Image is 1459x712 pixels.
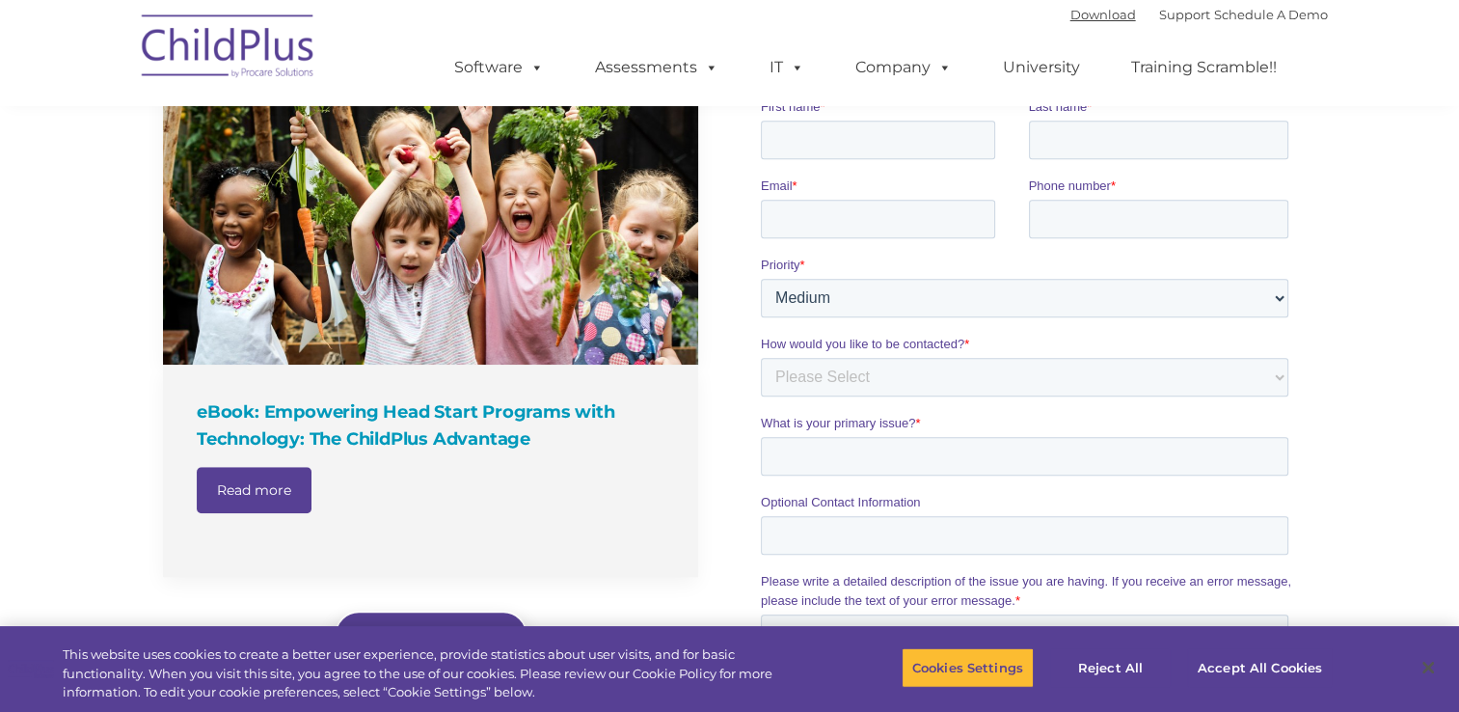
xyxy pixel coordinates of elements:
[1050,647,1171,688] button: Reject All
[984,48,1099,87] a: University
[435,48,563,87] a: Software
[1214,7,1328,22] a: Schedule A Demo
[576,48,738,87] a: Assessments
[163,64,698,365] a: eBook: Empowering Head Start Programs with Technology: The ChildPlus Advantage
[132,1,325,97] img: ChildPlus by Procare Solutions
[1070,7,1328,22] font: |
[63,645,802,702] div: This website uses cookies to create a better user experience, provide statistics about user visit...
[1159,7,1210,22] a: Support
[1070,7,1136,22] a: Download
[1407,646,1449,689] button: Close
[836,48,971,87] a: Company
[902,647,1034,688] button: Cookies Settings
[750,48,824,87] a: IT
[197,398,669,452] h4: eBook: Empowering Head Start Programs with Technology: The ChildPlus Advantage
[335,611,527,659] a: Visit our blog
[197,467,311,513] a: Read more
[1187,647,1333,688] button: Accept All Cookies
[1112,48,1296,87] a: Training Scramble!!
